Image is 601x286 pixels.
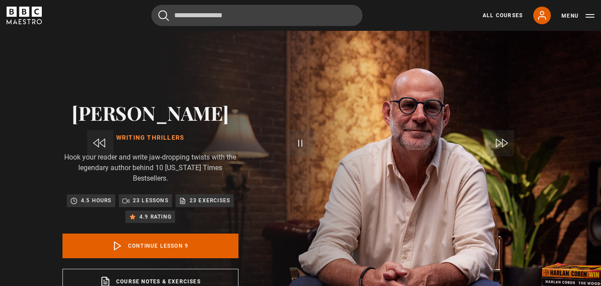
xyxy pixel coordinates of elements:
[7,7,42,24] svg: BBC Maestro
[62,234,238,258] a: Continue lesson 9
[62,101,238,124] h2: [PERSON_NAME]
[133,196,169,205] p: 23 lessons
[190,196,230,205] p: 23 exercises
[62,152,238,184] p: Hook your reader and write jaw-dropping twists with the legendary author behind 10 [US_STATE] Tim...
[158,10,169,21] button: Submit the search query
[62,134,238,141] h1: Writing Thrillers
[139,212,172,221] p: 4.9 rating
[151,5,363,26] input: Search
[483,11,523,19] a: All Courses
[561,11,594,20] button: Toggle navigation
[81,196,112,205] p: 4.5 hours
